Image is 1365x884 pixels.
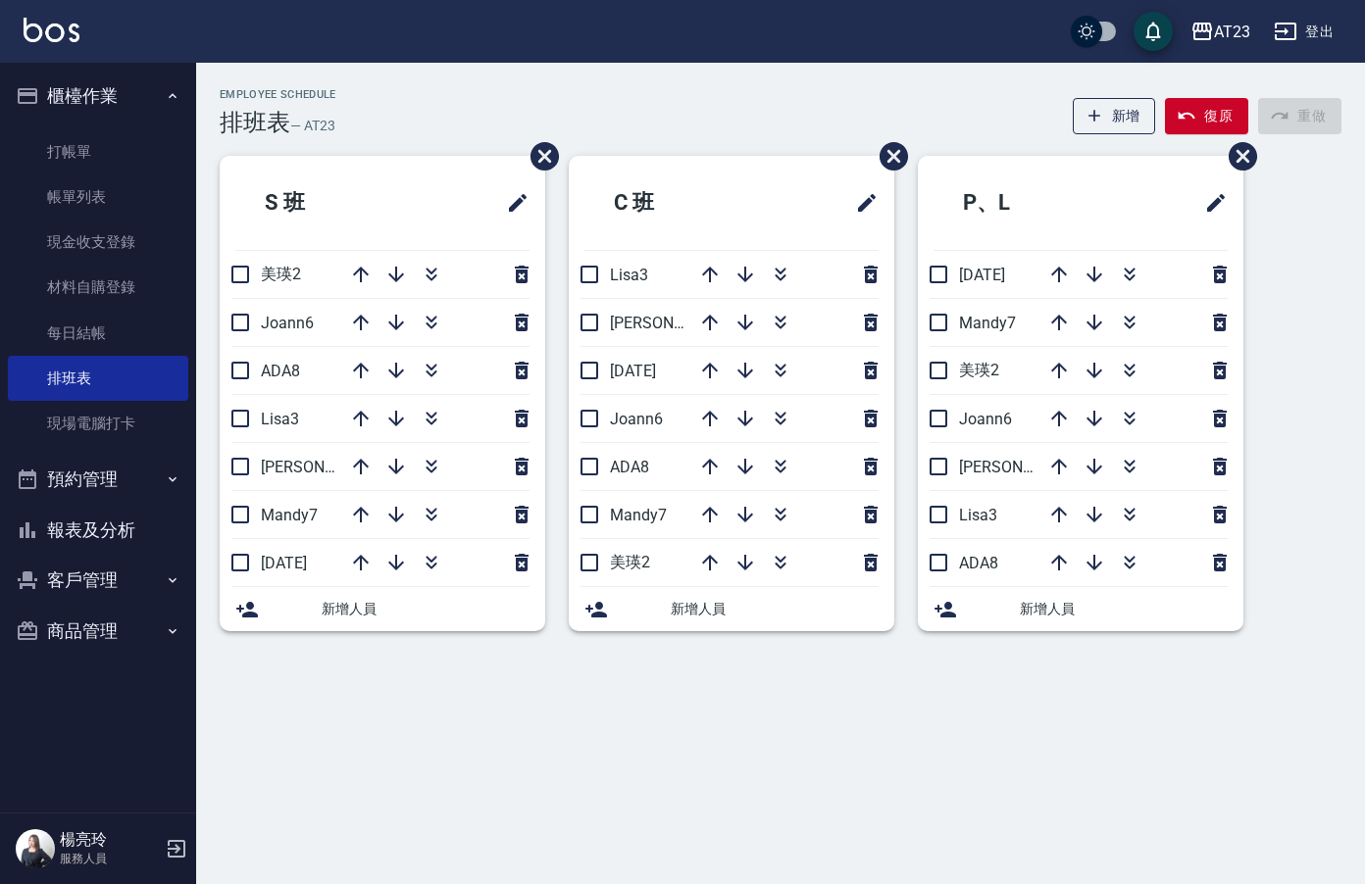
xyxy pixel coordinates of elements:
span: 修改班表的標題 [843,179,879,226]
span: 美瑛2 [261,265,301,283]
span: 刪除班表 [516,127,562,185]
span: Lisa3 [959,506,997,524]
span: Mandy7 [959,314,1016,332]
a: 每日結帳 [8,311,188,356]
button: 預約管理 [8,454,188,505]
button: 客戶管理 [8,555,188,606]
div: 新增人員 [220,587,545,631]
div: AT23 [1214,20,1250,44]
span: 新增人員 [1020,599,1228,619]
a: 現金收支登錄 [8,220,188,265]
span: 新增人員 [322,599,530,619]
span: [DATE] [261,554,307,572]
img: Person [16,829,55,868]
span: ADA8 [261,362,300,380]
h3: 排班表 [220,109,290,136]
button: AT23 [1183,12,1258,52]
h6: — AT23 [290,116,335,136]
span: ADA8 [610,458,649,476]
button: 櫃檯作業 [8,71,188,122]
span: 修改班表的標題 [1192,179,1228,226]
span: [PERSON_NAME]19 [610,314,745,332]
button: 報表及分析 [8,505,188,556]
button: 復原 [1165,98,1248,134]
span: [DATE] [610,362,656,380]
span: [PERSON_NAME]19 [261,458,396,476]
span: 美瑛2 [959,361,999,379]
a: 現場電腦打卡 [8,401,188,446]
span: 刪除班表 [865,127,911,185]
h5: 楊亮玲 [60,830,160,850]
span: Lisa3 [261,410,299,428]
span: Lisa3 [610,266,648,284]
div: 新增人員 [569,587,894,631]
button: 新增 [1073,98,1156,134]
span: [DATE] [959,266,1005,284]
span: ADA8 [959,554,998,572]
span: 修改班表的標題 [494,179,530,226]
span: Mandy7 [261,506,318,524]
h2: Employee Schedule [220,88,336,101]
h2: S 班 [235,168,414,238]
a: 材料自購登錄 [8,265,188,310]
a: 排班表 [8,356,188,401]
span: 美瑛2 [610,553,650,571]
span: Joann6 [610,410,663,428]
a: 帳單列表 [8,174,188,220]
button: save [1134,12,1173,51]
span: [PERSON_NAME]19 [959,458,1094,476]
span: 刪除班表 [1214,127,1260,185]
span: Joann6 [261,314,314,332]
span: Joann6 [959,410,1012,428]
a: 打帳單 [8,129,188,174]
h2: C 班 [584,168,763,238]
img: Logo [24,18,79,42]
h2: P、L [934,168,1116,238]
span: Mandy7 [610,506,667,524]
button: 登出 [1266,14,1341,50]
span: 新增人員 [671,599,879,619]
p: 服務人員 [60,850,160,867]
button: 商品管理 [8,606,188,657]
div: 新增人員 [918,587,1243,631]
